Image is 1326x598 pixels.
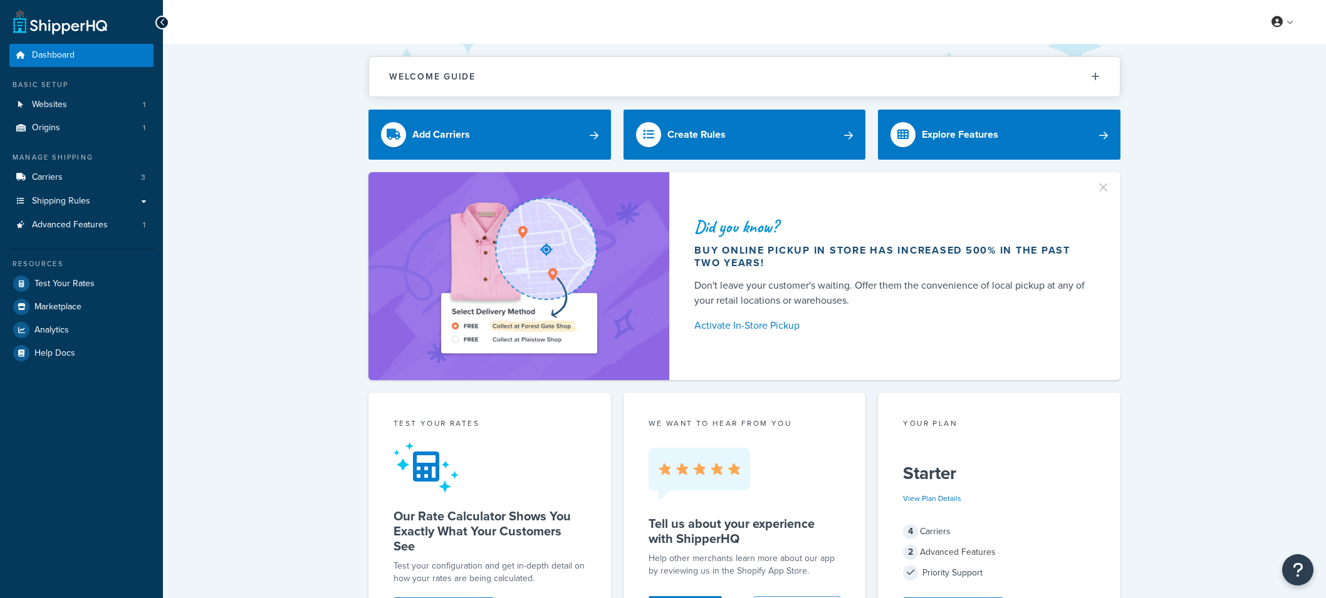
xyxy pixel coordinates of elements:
span: Advanced Features [32,220,108,230]
li: Websites [9,93,154,116]
div: Add Carriers [412,126,470,143]
li: Origins [9,116,154,140]
button: Welcome Guide [369,57,1120,96]
h5: Starter [903,463,1095,483]
div: Carriers [903,523,1095,540]
a: Create Rules [624,110,866,160]
h2: Welcome Guide [389,72,476,81]
div: Explore Features [922,126,998,143]
a: View Plan Details [903,493,961,504]
span: Dashboard [32,50,75,61]
p: we want to hear from you [649,418,841,429]
span: Origins [32,123,60,133]
div: Buy online pickup in store has increased 500% in the past two years! [694,244,1090,269]
h5: Our Rate Calculator Shows You Exactly What Your Customers See [394,508,586,554]
div: Test your rates [394,418,586,432]
li: Carriers [9,166,154,189]
div: Did you know? [694,218,1090,235]
span: Marketplace [34,302,81,312]
li: Advanced Features [9,214,154,237]
h5: Tell us about your experience with ShipperHQ [649,516,841,546]
div: Basic Setup [9,80,154,90]
button: Open Resource Center [1282,554,1313,585]
a: Origins1 [9,116,154,140]
div: Resources [9,259,154,269]
a: Marketplace [9,296,154,318]
span: 3 [141,172,145,183]
img: ad-shirt-map-b0359fc47e01cab431d101c4b569394f6a03f54285957d908178d52f29eb9668.png [405,191,632,361]
span: 4 [903,524,918,539]
span: Test Your Rates [34,279,95,289]
span: Analytics [34,325,69,336]
div: Don't leave your customer's waiting. Offer them the convenience of local pickup at any of your re... [694,278,1090,308]
a: Websites1 [9,93,154,116]
span: Shipping Rules [32,196,90,207]
div: Create Rules [667,126,726,143]
a: Help Docs [9,342,154,364]
a: Test Your Rates [9,272,154,295]
a: Dashboard [9,44,154,67]
div: Manage Shipping [9,152,154,163]
a: Analytics [9,319,154,341]
div: Test your configuration and get in-depth detail on how your rates are being calculated. [394,560,586,585]
a: Activate In-Store Pickup [694,317,1090,334]
div: Your Plan [903,418,1095,432]
div: Priority Support [903,564,1095,582]
p: Help other merchants learn more about our app by reviewing us in the Shopify App Store. [649,552,841,577]
span: 1 [143,123,145,133]
div: Advanced Features [903,544,1095,561]
a: Add Carriers [368,110,611,160]
span: Help Docs [34,348,75,359]
span: Carriers [32,172,63,183]
a: Carriers3 [9,166,154,189]
span: 2 [903,545,918,560]
span: Websites [32,100,67,110]
a: Shipping Rules [9,190,154,213]
a: Advanced Features1 [9,214,154,237]
a: Explore Features [878,110,1120,160]
span: 1 [143,100,145,110]
span: 1 [143,220,145,230]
